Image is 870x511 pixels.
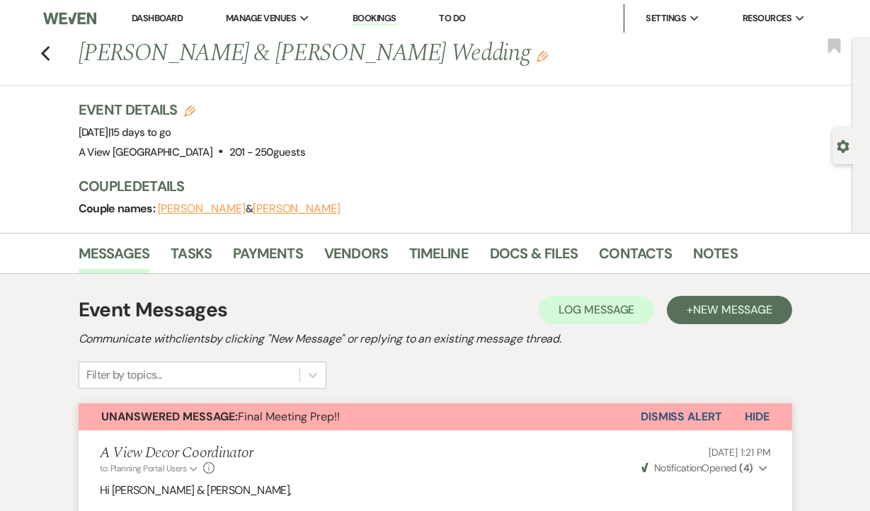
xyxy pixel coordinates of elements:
h2: Communicate with clients by clicking "New Message" or replying to an existing message thread. [79,331,792,348]
button: +New Message [667,296,791,324]
span: [DATE] [79,125,171,139]
span: Couple names: [79,201,158,216]
a: Vendors [324,242,388,273]
button: NotificationOpened (4) [639,461,771,476]
span: Log Message [559,302,634,317]
span: 15 days to go [110,125,171,139]
button: to: Planning Portal Users [100,462,200,475]
h1: Event Messages [79,295,228,325]
span: Opened [641,461,753,474]
img: Weven Logo [43,4,96,33]
h3: Couple Details [79,176,839,196]
a: Messages [79,242,150,273]
button: Hide [722,403,792,430]
span: Final Meeting Prep!! [101,409,340,424]
button: Unanswered Message:Final Meeting Prep!! [79,403,641,430]
a: Notes [693,242,738,273]
a: Dashboard [132,12,183,24]
h1: [PERSON_NAME] & [PERSON_NAME] Wedding [79,37,692,71]
span: & [158,202,340,216]
span: Manage Venues [226,11,296,25]
strong: Unanswered Message: [101,409,238,424]
button: [PERSON_NAME] [158,203,246,214]
button: Dismiss Alert [641,403,722,430]
span: to: Planning Portal Users [100,463,187,474]
span: Settings [646,11,686,25]
button: [PERSON_NAME] [253,203,340,214]
span: Hide [745,409,769,424]
a: Bookings [353,12,396,25]
a: Timeline [409,242,469,273]
span: [DATE] 1:21 PM [709,446,770,459]
a: Payments [233,242,303,273]
span: Resources [743,11,791,25]
a: Docs & Files [490,242,578,273]
a: Tasks [171,242,212,273]
p: Hi [PERSON_NAME] & [PERSON_NAME], [100,481,771,500]
button: Edit [537,50,548,62]
span: New Message [693,302,772,317]
h3: Event Details [79,100,305,120]
div: Filter by topics... [86,367,162,384]
button: Log Message [539,296,654,324]
span: | [108,125,171,139]
h5: A View Decor Coordinator [100,444,253,462]
button: Open lead details [837,139,849,152]
strong: ( 4 ) [739,461,752,474]
span: Notification [654,461,702,474]
span: 201 - 250 guests [229,145,305,159]
a: To Do [439,12,465,24]
a: Contacts [599,242,672,273]
span: A View [GEOGRAPHIC_DATA] [79,145,213,159]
